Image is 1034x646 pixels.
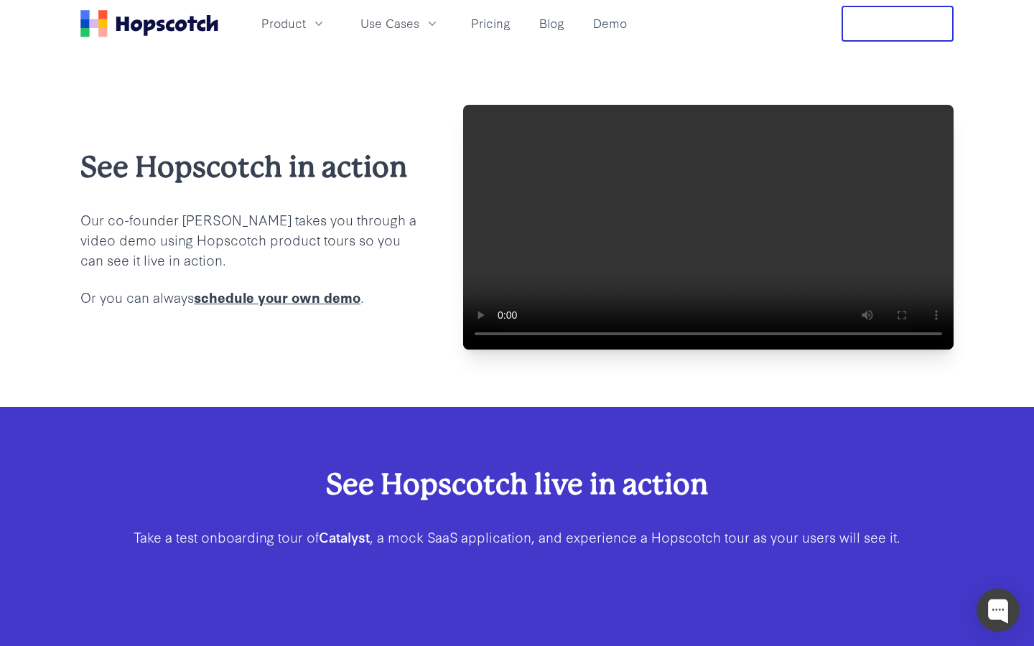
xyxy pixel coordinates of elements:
p: Our co-founder [PERSON_NAME] takes you through a video demo using Hopscotch product tours so you ... [80,210,417,270]
a: Blog [534,11,570,35]
button: Use Cases [352,11,448,35]
button: Product [253,11,335,35]
span: Use Cases [360,14,419,32]
h2: See Hopscotch in action [80,147,417,187]
p: Take a test onboarding tour of , a mock SaaS application, and experience a Hopscotch tour as your... [126,527,908,547]
button: Free Trial [842,6,954,42]
h2: See Hopscotch live in action [126,464,908,504]
a: schedule your own demo [194,287,360,306]
p: Or you can always . [80,287,417,307]
a: Demo [587,11,633,35]
b: Catalyst [319,527,370,546]
a: Home [80,10,218,37]
a: Pricing [465,11,516,35]
span: Product [261,14,306,32]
